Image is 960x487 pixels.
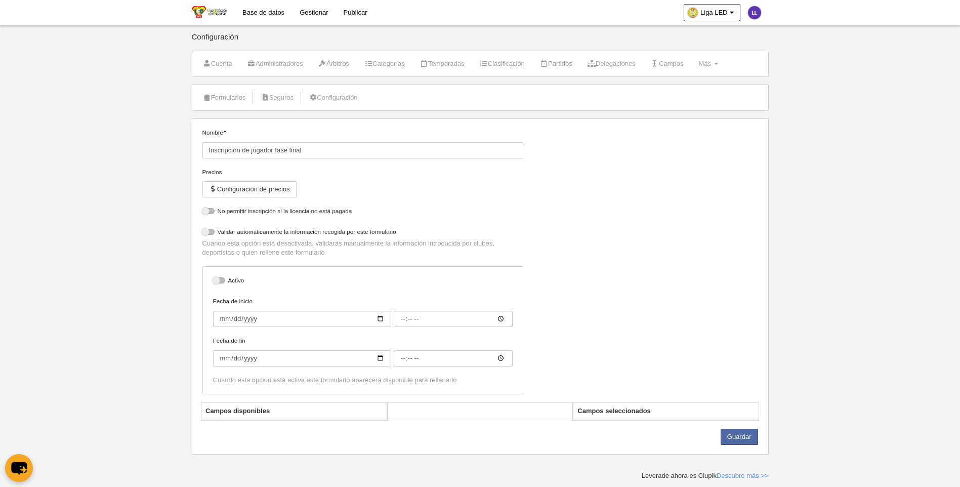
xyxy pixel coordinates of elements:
a: Más [693,56,723,71]
div: Configuración [192,33,769,51]
p: Cuando esta opción está desactivada, validarás manualmente la información introducida por clubes,... [202,239,523,257]
input: Fecha de fin [394,350,513,367]
a: Seguros [255,90,299,105]
a: Clasificación [474,56,530,71]
th: Campos seleccionados [573,402,759,420]
span: Liga LED [700,8,727,18]
img: c2l6ZT0zMHgzMCZmcz05JnRleHQ9TEwmYmc9NWUzNWIx.png [748,6,761,19]
label: Fecha de inicio [213,297,513,327]
input: Fecha de inicio [213,311,391,327]
a: Partidos [534,56,578,71]
input: Fecha de inicio [394,311,513,327]
button: chat-button [5,454,33,482]
img: Oa3ElrZntIAI.30x30.jpg [688,8,698,18]
label: Activo [213,276,513,288]
input: Nombre [202,142,523,158]
button: Guardar [721,429,758,445]
div: Leverade ahora es Clupik [642,471,769,480]
a: Temporadas [414,56,470,71]
div: Precios [202,168,523,177]
a: Categorías [359,56,410,71]
div: Cuando esta opción está activa este formulario aparecerá disponible para rellenarlo [213,376,513,385]
a: Campos [645,56,689,71]
button: Configuración de precios [202,181,297,197]
a: Formularios [197,90,252,105]
a: Liga LED [684,4,740,21]
a: Delegaciones [582,56,641,71]
i: Obligatorio [223,130,226,133]
a: Descubre más >> [717,472,769,479]
a: Cuenta [197,56,238,71]
th: Campos disponibles [201,402,387,420]
span: Más [698,60,711,67]
input: Fecha de fin [213,350,391,367]
label: Validar automáticamente la información recogida por este formulario [202,227,523,239]
label: No permitir inscripción si la licencia no está pagada [202,207,523,218]
a: Administradores [242,56,309,71]
a: Configuración [303,90,363,105]
a: Árbitros [313,56,355,71]
label: Fecha de fin [213,336,513,367]
label: Nombre [202,128,523,158]
img: Liga LED [192,6,227,18]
